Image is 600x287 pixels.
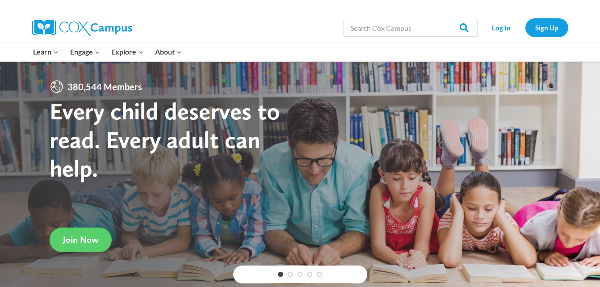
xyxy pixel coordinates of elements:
span: About [155,46,182,58]
span: 380,544 Members [64,80,146,94]
nav: Secondary Navigation [482,18,568,37]
a: 2 [288,272,293,277]
a: 3 [298,272,303,277]
strong: Every child deserves to read. Every adult can help. [50,97,280,182]
a: 4 [307,272,312,277]
img: Cox Campus [32,20,132,36]
span: Engage [70,46,100,58]
span: Explore [111,46,143,58]
a: Join Now [50,228,112,252]
a: 5 [317,272,322,277]
a: Sign Up [525,18,568,37]
input: Search Cox Campus [344,19,478,37]
nav: Primary Navigation [28,42,188,61]
a: 1 [278,272,283,277]
span: Join Now [63,234,98,245]
a: Log In [482,18,521,37]
span: Learn [33,46,59,58]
